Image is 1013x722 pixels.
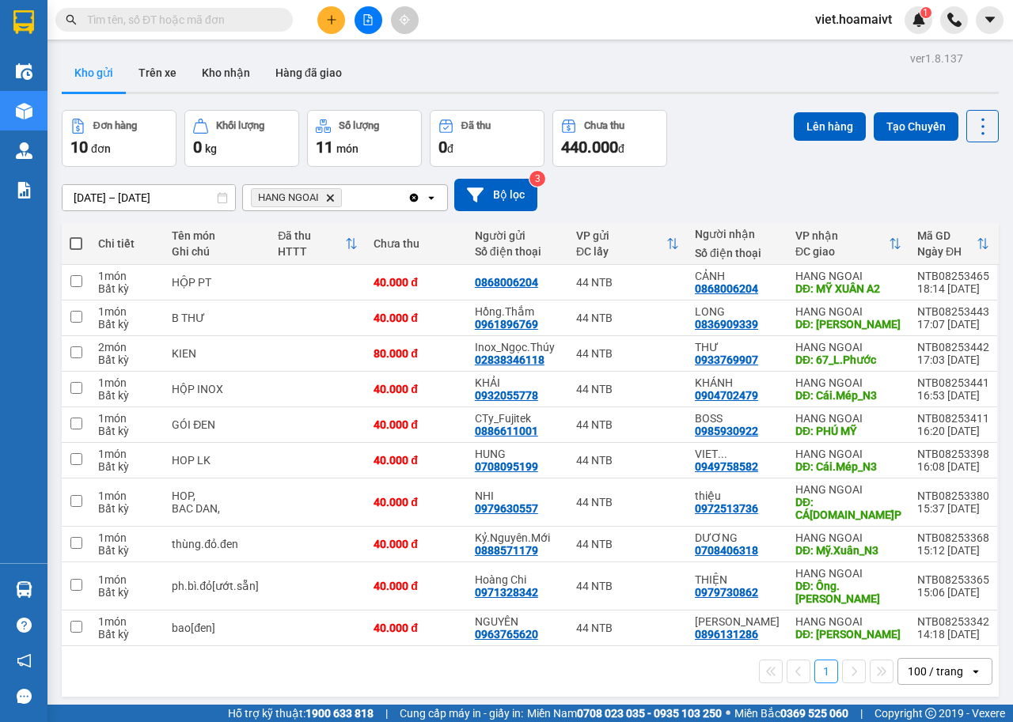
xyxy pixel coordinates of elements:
div: CẢNH [695,270,780,282]
div: DĐ: MỸ XUÂN A2 [795,282,901,295]
div: Số điện thoại [475,245,560,258]
div: 17:07 [DATE] [917,318,989,331]
div: 15:37 [DATE] [917,502,989,515]
div: VIET UC(NGHIEM) [695,448,780,460]
div: Ghi chú [172,245,262,258]
span: question-circle [17,618,32,633]
div: BAC DAN, [172,502,262,515]
div: 0979730862 [695,586,758,599]
div: HANG NGOAI [795,341,901,353]
div: HOP LK [172,454,262,467]
div: 0868006204 [695,282,758,295]
div: THANH THỦY [695,615,780,628]
div: NTB08253443 [917,305,989,318]
button: Khối lượng0kg [184,110,299,167]
div: 0932055778 [475,389,538,402]
strong: 0369 525 060 [780,707,848,720]
div: 16:08 [DATE] [917,460,989,473]
div: Chi tiết [98,237,156,250]
img: warehouse-icon [16,103,32,119]
span: notification [17,653,32,668]
div: KHÁNH [695,376,780,389]
span: plus [326,14,337,25]
div: B THƯ [172,312,262,324]
div: bao[đen] [172,622,262,634]
div: NTB08253398 [917,448,989,460]
div: NTB08253368 [917,531,989,544]
div: 44 NTB [576,312,679,324]
div: Bất kỳ [98,460,156,473]
div: Inox_Ngọc.Thúy [475,341,560,353]
div: LONG [695,305,780,318]
span: | [385,705,388,722]
div: 0913133081 [135,70,246,93]
div: 44 NTB [576,454,679,467]
div: ĐC giao [795,245,889,258]
strong: 0708 023 035 - 0935 103 250 [577,707,722,720]
th: Toggle SortBy [909,223,997,265]
span: | [860,705,863,722]
div: HANG NGOAI [795,448,901,460]
div: 0708406318 [695,544,758,557]
div: Đã thu [461,120,491,131]
div: HANG NGOAI [795,483,901,496]
div: 0963765620 [475,628,538,641]
div: 40.000 đ [374,622,459,634]
span: Gửi: [13,15,38,32]
button: Lên hàng [794,112,866,141]
img: solution-icon [16,182,32,198]
div: 80.000 đ [374,347,459,360]
span: 0 [193,138,202,157]
div: 1 món [98,448,156,460]
div: CTy_Fujitek [475,412,560,425]
div: DĐ: CÁI.MÉP [795,496,901,521]
div: 0949758582 [695,460,758,473]
div: Bất kỳ [98,425,156,437]
div: Tên món [172,229,262,242]
div: Bất kỳ [98,502,156,515]
span: message [17,689,32,704]
div: 0886611001 [475,425,538,437]
div: DĐ: Cái.Mép_N3 [795,460,901,473]
div: Ngày ĐH [917,245,977,258]
div: 15:12 [DATE] [917,544,989,557]
div: NTB08253442 [917,341,989,353]
div: thùng.đỏ.đen [172,538,262,550]
div: NTB08253380 [917,490,989,502]
div: ph.bì.đỏ[ướt.sẵn] [172,580,262,592]
button: Đã thu0đ [430,110,544,167]
th: Toggle SortBy [270,223,366,265]
div: 0904702479 [695,389,758,402]
div: KHẢI [475,376,560,389]
div: 0836909339 [695,318,758,331]
span: Nhận: [135,15,173,32]
div: Bất kỳ [98,353,156,366]
img: phone-icon [947,13,962,27]
svg: open [425,191,438,204]
div: NGUYÊN [475,615,560,628]
svg: Clear all [408,191,420,204]
div: 44 NTB [576,496,679,508]
div: Mã GD [917,229,977,242]
div: 0868006204 [475,276,538,289]
div: Đơn hàng [93,120,137,131]
span: đơn [91,142,111,155]
div: DĐ: Cái.Mép_N3 [795,389,901,402]
div: 40.000 đ [374,454,459,467]
div: 135 ĐƯỜNG 3/2 [13,74,124,112]
strong: 1900 633 818 [305,707,374,720]
span: Miền Nam [527,705,722,722]
img: warehouse-icon [16,581,32,598]
div: DĐ: Ông.Trịnh [795,580,901,605]
div: 1 món [98,305,156,318]
div: Đã thu [278,229,345,242]
div: NTB08253441 [917,376,989,389]
div: 15:06 [DATE] [917,586,989,599]
div: Bất kỳ [98,318,156,331]
div: Hàng Bà Rịa [135,13,246,51]
div: 44 NTB [576,347,679,360]
div: 40.000 đ [374,580,459,592]
div: 0961896769 [475,318,538,331]
img: warehouse-icon [16,63,32,80]
div: 0908178578 [13,51,124,74]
